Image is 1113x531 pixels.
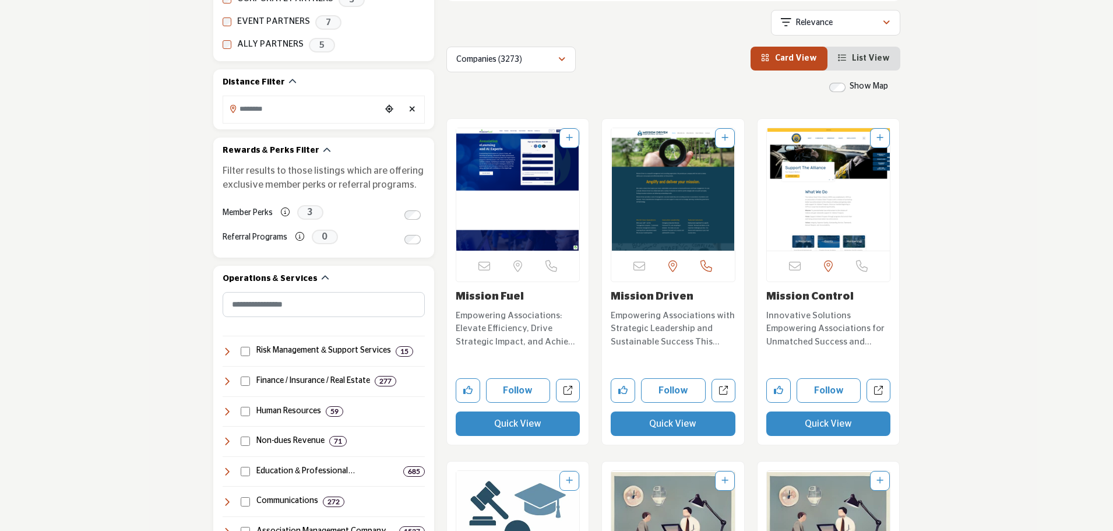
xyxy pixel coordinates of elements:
a: Open Listing in new tab [456,128,580,251]
button: Quick View [456,412,580,436]
a: Open mission-control in new tab [867,379,890,403]
button: Relevance [771,10,900,36]
button: Like company [611,378,635,403]
h2: Operations & Services [223,273,318,285]
span: 0 [312,230,338,244]
b: 277 [379,377,392,385]
a: Add To List [721,477,728,485]
div: 272 Results For Communications [323,497,344,507]
button: Follow [641,378,706,403]
a: Empowering Associations with Strategic Leadership and Sustainable Success This innovative organiz... [611,307,735,349]
label: EVENT PARTNERS [237,15,310,29]
h4: Human Resources: Services and solutions for employee management, benefits, recruiting, compliance... [256,406,321,417]
p: Empowering Associations with Strategic Leadership and Sustainable Success This innovative organiz... [611,310,735,349]
input: Select Education & Professional Development checkbox [241,467,250,476]
label: Referral Programs [223,227,287,248]
b: 685 [408,467,420,476]
label: Member Perks [223,203,273,223]
div: Choose your current location [381,97,398,122]
input: Switch to Referral Programs [404,235,421,244]
input: ALLY PARTNERS checkbox [223,40,231,49]
div: 277 Results For Finance / Insurance / Real Estate [375,376,396,386]
a: Open mission-fuel in new tab [556,379,580,403]
h4: Non-dues Revenue: Programs like affinity partnerships, sponsorships, and other revenue-generating... [256,435,325,447]
p: Relevance [796,17,833,29]
span: 7 [315,15,341,30]
a: View List [838,54,890,62]
h3: Mission Fuel [456,291,580,304]
button: Like company [456,378,480,403]
b: 59 [330,407,339,416]
p: Empowering Associations: Elevate Efficiency, Drive Strategic Impact, and Achieve Greater Reach. T... [456,310,580,349]
input: EVENT PARTNERS checkbox [223,17,231,26]
a: Mission Fuel [456,291,524,302]
button: Follow [797,378,861,403]
h4: Education & Professional Development: Training, certification, career development, and learning s... [256,466,399,477]
a: Open Listing in new tab [611,128,735,251]
div: 71 Results For Non-dues Revenue [329,436,347,446]
img: Mission Control [767,128,890,251]
b: 272 [327,498,340,506]
a: Empowering Associations: Elevate Efficiency, Drive Strategic Impact, and Achieve Greater Reach. T... [456,307,580,349]
p: Innovative Solutions Empowering Associations for Unmatched Success and Impact This company stands... [766,310,891,349]
h2: Distance Filter [223,77,285,89]
h4: Communications: Services for messaging, public relations, video production, webinars, and content... [256,495,318,507]
div: Clear search location [404,97,421,122]
p: Companies (3273) [456,54,522,66]
button: Quick View [611,412,735,436]
img: Mission Fuel [456,128,580,251]
input: Search Category [223,292,425,317]
input: Select Finance / Insurance / Real Estate checkbox [241,377,250,386]
a: View Card [761,54,817,62]
a: Open Listing in new tab [767,128,890,251]
div: 59 Results For Human Resources [326,406,343,417]
span: List View [852,54,890,62]
h4: Risk Management & Support Services: Services for cancellation insurance and transportation soluti... [256,345,391,357]
div: 685 Results For Education & Professional Development [403,466,425,477]
a: Innovative Solutions Empowering Associations for Unmatched Success and Impact This company stands... [766,307,891,349]
a: Mission Driven [611,291,693,302]
h3: Mission Control [766,291,891,304]
h3: Mission Driven [611,291,735,304]
a: Open mission-driven in new tab [712,379,735,403]
input: Search Location [223,97,381,120]
b: 15 [400,347,408,356]
b: 71 [334,437,342,445]
input: Select Human Resources checkbox [241,407,250,416]
span: 5 [309,38,335,52]
span: 3 [297,205,323,220]
a: Add To List [721,134,728,142]
button: Companies (3273) [446,47,576,72]
button: Follow [486,378,551,403]
img: Mission Driven [611,128,735,251]
input: Select Communications checkbox [241,497,250,507]
a: Add To List [876,134,883,142]
div: 15 Results For Risk Management & Support Services [396,346,413,357]
input: Switch to Member Perks [404,210,421,220]
h2: Rewards & Perks Filter [223,145,319,157]
input: Select Risk Management & Support Services checkbox [241,347,250,356]
label: Show Map [850,80,888,93]
label: ALLY PARTNERS [237,38,304,51]
button: Like company [766,378,791,403]
span: Card View [775,54,817,62]
a: Add To List [566,134,573,142]
a: Add To List [876,477,883,485]
li: Card View [751,47,827,71]
p: Filter results to those listings which are offering exclusive member perks or referral programs. [223,164,425,192]
h4: Finance / Insurance / Real Estate: Financial management, accounting, insurance, banking, payroll,... [256,375,370,387]
button: Quick View [766,412,891,436]
a: Add To List [566,477,573,485]
input: Select Non-dues Revenue checkbox [241,437,250,446]
li: List View [827,47,900,71]
a: Mission Control [766,291,854,302]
